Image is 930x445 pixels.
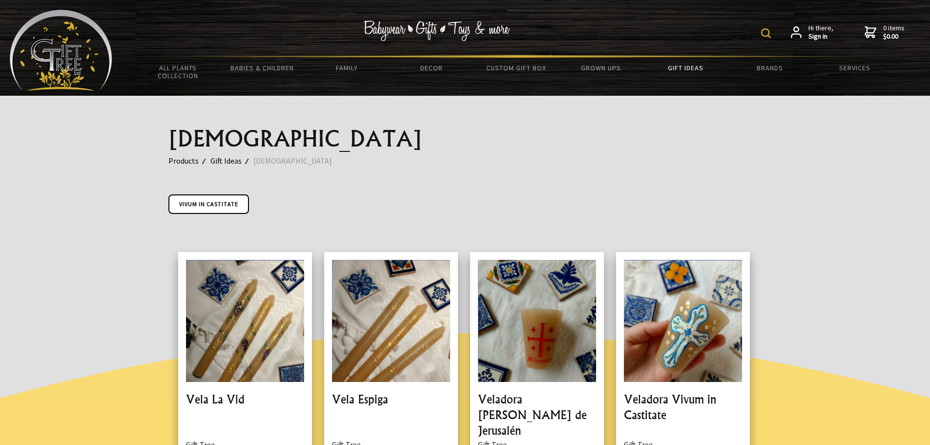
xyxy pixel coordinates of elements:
[253,154,344,167] a: [DEMOGRAPHIC_DATA]
[643,58,727,78] a: Gift Ideas
[883,32,905,41] strong: $0.00
[210,154,253,167] a: Gift Ideas
[761,28,771,38] img: product search
[791,24,833,41] a: Hi there,Sign in
[136,58,220,86] a: All Plants Collection
[220,58,305,78] a: Babies & Children
[865,24,905,41] a: 0 items$0.00
[305,58,389,78] a: Family
[808,24,833,41] span: Hi there,
[558,58,643,78] a: Grown Ups
[808,32,833,41] strong: Sign in
[812,58,897,78] a: Services
[883,23,905,41] span: 0 items
[364,21,510,41] img: Babywear - Gifts - Toys & more
[168,194,249,214] a: Vivum in Castitate
[728,58,812,78] a: Brands
[389,58,474,78] a: Decor
[474,58,558,78] a: Custom Gift Box
[168,127,762,150] h1: [DEMOGRAPHIC_DATA]
[10,10,112,91] img: Babyware - Gifts - Toys and more...
[168,154,210,167] a: Products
